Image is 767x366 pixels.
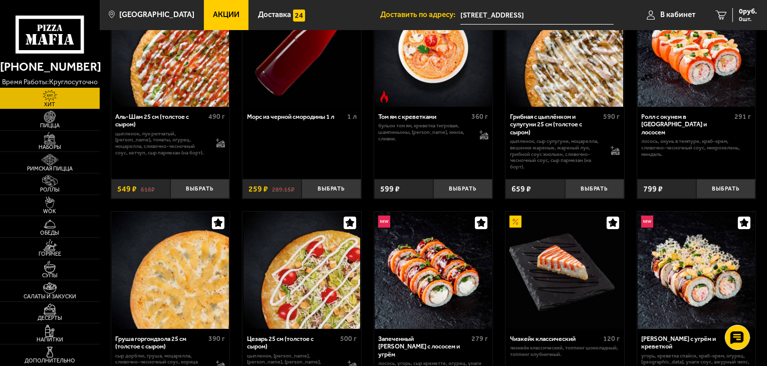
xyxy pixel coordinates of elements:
[213,11,239,19] span: Акции
[472,112,488,121] span: 360 г
[735,112,751,121] span: 291 г
[433,179,492,199] button: Выбрать
[641,113,732,136] div: Ролл с окунем в [GEOGRAPHIC_DATA] и лососем
[248,185,268,193] span: 259 ₽
[506,212,624,329] img: Чизкейк классический
[208,112,225,121] span: 490 г
[739,8,757,15] span: 0 руб.
[340,334,357,343] span: 500 г
[603,112,620,121] span: 590 г
[505,212,624,329] a: АкционныйЧизкейк классический
[115,113,206,128] div: Аль-Шам 25 см (толстое с сыром)
[641,138,751,157] p: лосось, окунь в темпуре, краб-крем, сливочно-чесночный соус, микрозелень, миндаль.
[378,335,469,358] div: Запеченный [PERSON_NAME] с лососем и угрём
[460,6,614,25] input: Ваш адрес доставки
[643,185,663,193] span: 799 ₽
[510,113,601,136] div: Грибная с цыплёнком и сулугуни 25 см (толстое с сыром)
[380,185,400,193] span: 599 ₽
[637,212,756,329] a: НовинкаРолл Калипсо с угрём и креветкой
[247,113,345,120] div: Морс из черной смородины 1 л
[247,335,338,350] div: Цезарь 25 см (толстое с сыром)
[660,11,695,19] span: В кабинет
[243,212,361,329] img: Цезарь 25 см (толстое с сыром)
[258,11,291,19] span: Доставка
[696,179,755,199] button: Выбрать
[170,179,229,199] button: Выбрать
[641,335,732,350] div: [PERSON_NAME] с угрём и креветкой
[347,112,357,121] span: 1 л
[472,334,488,343] span: 279 г
[378,91,390,103] img: Острое блюдо
[641,216,653,228] img: Новинка
[603,334,620,343] span: 120 г
[293,10,305,22] img: 15daf4d41897b9f0e9f617042186c801.svg
[272,185,295,193] s: 289.15 ₽
[112,212,229,329] img: Груша горгондзола 25 см (толстое с сыром)
[208,334,225,343] span: 390 г
[378,216,390,228] img: Новинка
[510,335,601,342] div: Чизкейк классический
[119,11,194,19] span: [GEOGRAPHIC_DATA]
[115,131,208,156] p: цыпленок, лук репчатый, [PERSON_NAME], томаты, огурец, моцарелла, сливочно-чесночный соус, кетчуп...
[380,11,460,19] span: Доставить по адресу:
[378,113,469,120] div: Том ям с креветками
[378,123,471,142] p: бульон том ям, креветка тигровая, шампиньоны, [PERSON_NAME], кинза, сливки.
[141,185,155,193] s: 618 ₽
[638,212,755,329] img: Ролл Калипсо с угрём и креветкой
[115,335,206,350] div: Груша горгондзола 25 см (толстое с сыром)
[739,16,757,22] span: 0 шт.
[374,212,493,329] a: НовинкаЗапеченный ролл Гурмэ с лососем и угрём
[302,179,361,199] button: Выбрать
[242,212,361,329] a: Цезарь 25 см (толстое с сыром)
[117,185,137,193] span: 549 ₽
[375,212,492,329] img: Запеченный ролл Гурмэ с лососем и угрём
[510,345,620,358] p: Чизкейк классический, топпинг шоколадный, топпинг клубничный.
[111,212,230,329] a: Груша горгондзола 25 см (толстое с сыром)
[565,179,624,199] button: Выбрать
[512,185,531,193] span: 659 ₽
[510,138,603,170] p: цыпленок, сыр сулугуни, моцарелла, вешенки жареные, жареный лук, грибной соус Жюльен, сливочно-че...
[509,216,522,228] img: Акционный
